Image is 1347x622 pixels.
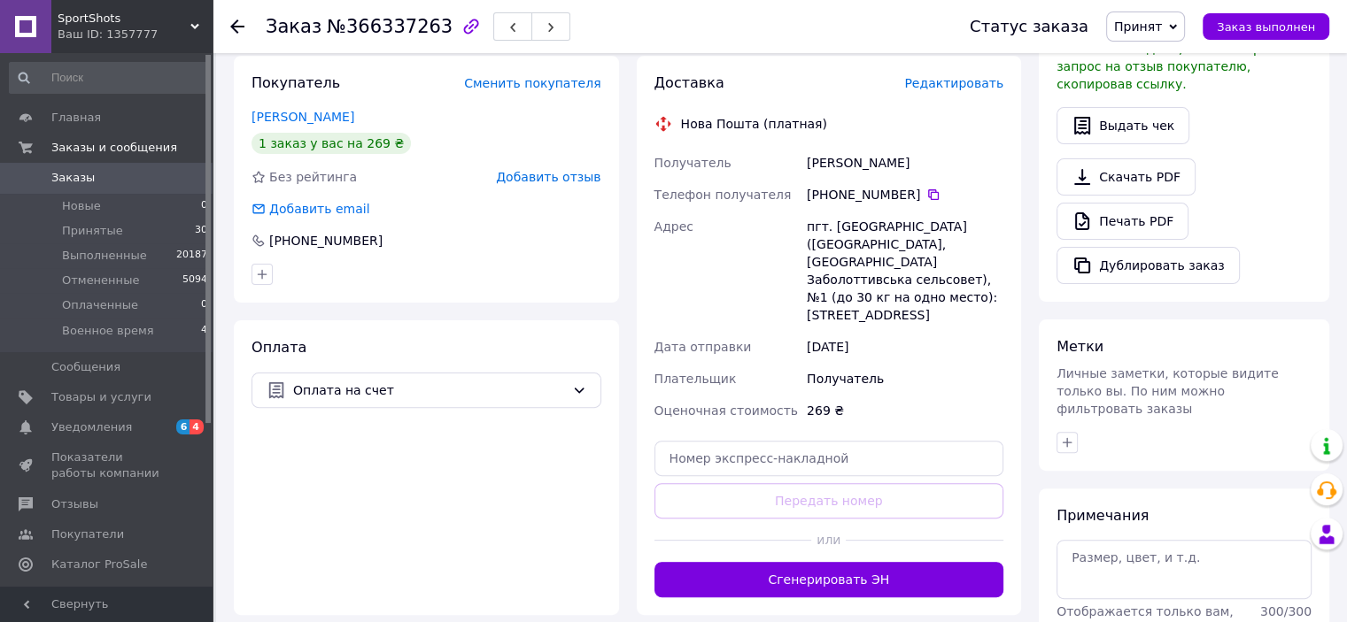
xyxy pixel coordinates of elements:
span: Сменить покупателя [464,76,600,90]
div: пгт. [GEOGRAPHIC_DATA] ([GEOGRAPHIC_DATA], [GEOGRAPHIC_DATA] Заболоттивська сельсовет), №1 (до 30... [803,211,1007,331]
span: 4 [201,323,207,339]
span: Добавить отзыв [496,170,600,184]
span: Личные заметки, которые видите только вы. По ним можно фильтровать заказы [1057,366,1279,416]
span: Отмененные [62,273,139,288]
span: Покупатель [252,74,340,91]
span: Каталог ProSale [51,557,147,572]
span: Заказ [266,16,321,37]
div: Добавить email [250,200,372,218]
span: 0 [201,198,207,214]
a: Скачать PDF [1057,158,1196,196]
a: Печать PDF [1057,203,1188,240]
span: Дата отправки [654,340,752,354]
span: Получатель [654,156,732,170]
div: [DATE] [803,331,1007,363]
div: Нова Пошта (платная) [677,115,832,133]
div: Статус заказа [970,18,1088,35]
span: Заказы [51,170,95,186]
span: 0 [201,297,207,313]
span: Адрес [654,219,693,234]
input: Номер экспресс-накладной [654,441,1004,476]
a: [PERSON_NAME] [252,110,354,124]
span: Плательщик [654,372,737,386]
span: Покупатели [51,526,124,542]
span: Оплата [252,339,306,356]
div: [PERSON_NAME] [803,147,1007,179]
span: Оплаченные [62,297,138,313]
input: Поиск [9,62,209,94]
span: SportShots [58,11,190,27]
span: 4 [190,419,204,434]
span: Заказы и сообщения [51,140,177,156]
button: Заказ выполнен [1203,13,1329,40]
span: 20187 [176,248,207,264]
span: Показатели работы компании [51,449,164,481]
span: 300 / 300 [1260,604,1312,618]
span: Товары и услуги [51,389,151,405]
div: 269 ₴ [803,395,1007,426]
span: Без рейтинга [269,170,357,184]
div: 1 заказ у вас на 269 ₴ [252,133,411,154]
div: Вернуться назад [230,18,244,35]
span: Принятые [62,223,123,239]
button: Дублировать заказ [1057,247,1240,284]
div: Ваш ID: 1357777 [58,27,213,42]
span: Новые [62,198,101,214]
span: Метки [1057,338,1103,355]
span: Редактировать [904,76,1003,90]
div: Получатель [803,363,1007,395]
span: Оценочная стоимость [654,403,799,418]
span: Военное время [62,323,154,339]
div: [PHONE_NUMBER] [807,186,1003,203]
div: Добавить email [267,200,372,218]
span: 5094 [182,273,207,288]
span: Главная [51,110,101,126]
span: или [811,531,846,549]
div: [PHONE_NUMBER] [267,232,384,250]
span: 6 [176,419,190,434]
span: 30 [195,223,207,239]
span: №366337263 [327,16,453,37]
span: Выполненные [62,248,147,264]
span: Уведомления [51,419,132,435]
span: Оплата на счет [293,380,565,400]
span: Заказ выполнен [1217,20,1315,34]
span: Принят [1114,19,1162,34]
button: Выдать чек [1057,107,1189,144]
span: Доставка [654,74,724,91]
span: Примечания [1057,507,1149,524]
span: Телефон получателя [654,188,792,202]
span: Сообщения [51,359,120,375]
span: Отзывы [51,496,98,512]
button: Сгенерировать ЭН [654,562,1004,597]
span: У вас есть 30 дней, чтобы отправить запрос на отзыв покупателю, скопировав ссылку. [1057,42,1298,91]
